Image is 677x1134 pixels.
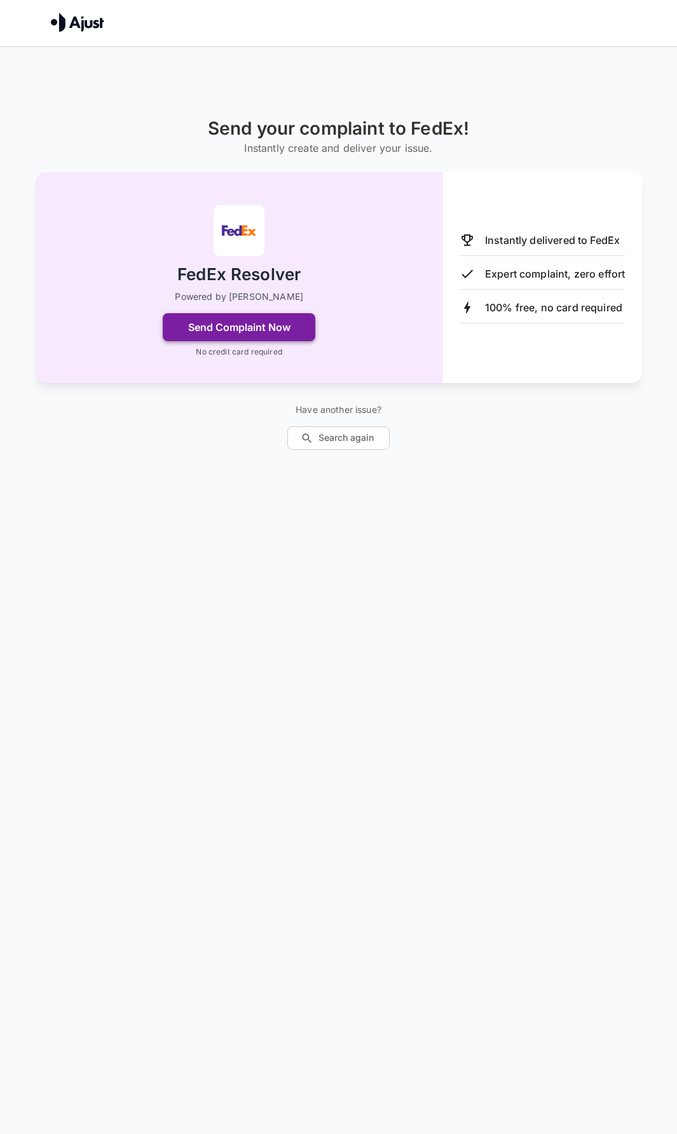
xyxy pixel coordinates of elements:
h6: Instantly create and deliver your issue. [208,139,469,157]
button: Search again [287,426,390,450]
p: No credit card required [196,346,282,358]
img: Ajust [51,13,104,32]
p: Expert complaint, zero effort [485,266,625,281]
p: Instantly delivered to FedEx [485,233,620,248]
p: 100% free, no card required [485,300,622,315]
p: Have another issue? [287,403,390,416]
h2: FedEx Resolver [177,264,301,286]
img: FedEx [214,205,264,256]
button: Send Complaint Now [163,313,315,341]
p: Powered by [PERSON_NAME] [175,290,303,303]
h1: Send your complaint to FedEx! [208,118,469,139]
